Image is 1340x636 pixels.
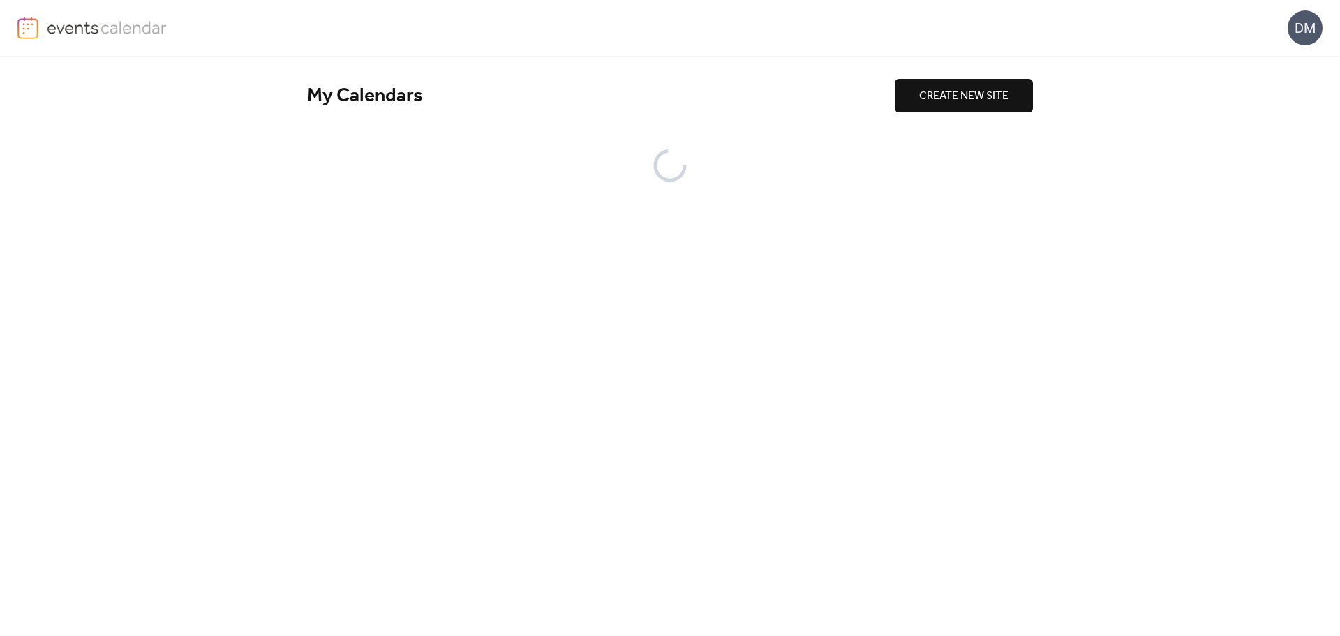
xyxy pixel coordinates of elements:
img: logo [17,17,38,39]
button: CREATE NEW SITE [895,79,1033,112]
img: logo-type [47,17,167,38]
div: DM [1288,10,1323,45]
div: My Calendars [307,84,895,108]
span: CREATE NEW SITE [919,88,1008,105]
